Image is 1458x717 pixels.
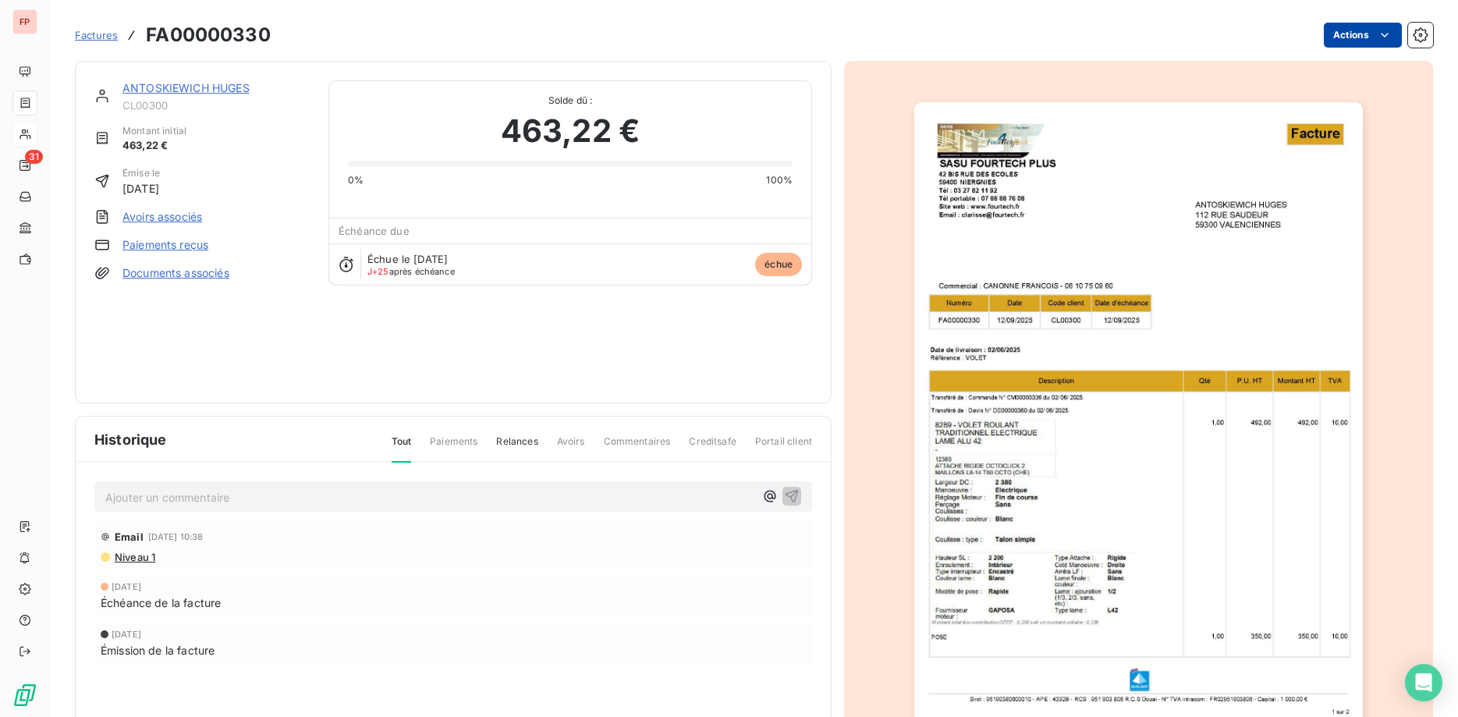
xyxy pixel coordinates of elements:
[339,225,410,237] span: Échéance due
[75,29,118,41] span: Factures
[115,531,144,543] span: Email
[557,435,585,461] span: Avoirs
[604,435,671,461] span: Commentaires
[367,267,455,276] span: après échéance
[12,683,37,708] img: Logo LeanPay
[146,21,271,49] h3: FA00000330
[113,551,155,563] span: Niveau 1
[148,532,204,541] span: [DATE] 10:38
[122,166,160,180] span: Émise le
[766,173,793,187] span: 100%
[1405,664,1442,701] div: Open Intercom Messenger
[25,150,43,164] span: 31
[122,124,186,138] span: Montant initial
[689,435,736,461] span: Creditsafe
[122,138,186,154] span: 463,22 €
[122,265,229,281] a: Documents associés
[101,642,215,658] span: Émission de la facture
[755,435,812,461] span: Portail client
[112,582,141,591] span: [DATE]
[348,173,364,187] span: 0%
[367,266,389,277] span: J+25
[392,435,412,463] span: Tout
[122,237,208,253] a: Paiements reçus
[122,209,202,225] a: Avoirs associés
[496,435,537,461] span: Relances
[122,81,250,94] a: ANTOSKIEWICH HUGES
[755,253,802,276] span: échue
[101,595,221,611] span: Échéance de la facture
[367,253,448,265] span: Échue le [DATE]
[112,630,141,639] span: [DATE]
[75,27,118,43] a: Factures
[501,108,640,154] span: 463,22 €
[12,9,37,34] div: FP
[348,94,793,108] span: Solde dû :
[122,99,310,112] span: CL00300
[122,180,160,197] span: [DATE]
[94,429,167,450] span: Historique
[430,435,477,461] span: Paiements
[1324,23,1402,48] button: Actions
